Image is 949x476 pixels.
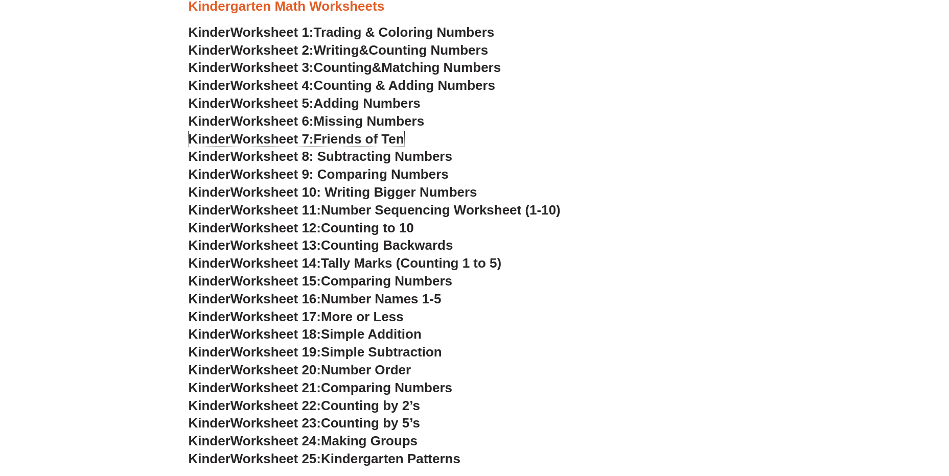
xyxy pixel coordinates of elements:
span: Kinder [189,398,230,413]
span: Kinder [189,202,230,218]
span: Worksheet 22: [230,398,321,413]
span: Kinder [189,326,230,342]
span: Counting by 2’s [321,398,420,413]
a: KinderWorksheet 5:Adding Numbers [189,96,421,111]
span: Adding Numbers [314,96,421,111]
a: KinderWorksheet 3:Counting&Matching Numbers [189,60,501,75]
span: Worksheet 20: [230,362,321,377]
span: Kinder [189,309,230,324]
span: Trading & Coloring Numbers [314,25,495,40]
span: Kinder [189,42,230,58]
a: KinderWorksheet 8: Subtracting Numbers [189,149,452,164]
span: Kinder [189,415,230,431]
span: Number Sequencing Worksheet (1-10) [321,202,561,218]
span: Kinder [189,149,230,164]
span: Number Order [321,362,411,377]
a: KinderWorksheet 7:Friends of Ten [189,131,404,147]
span: Kinder [189,237,230,253]
span: Tally Marks (Counting 1 to 5) [321,255,501,271]
iframe: Chat Widget [779,361,949,476]
span: Worksheet 5: [230,96,314,111]
span: Kinder [189,220,230,235]
a: KinderWorksheet 10: Writing Bigger Numbers [189,184,477,200]
span: Worksheet 8: Subtracting Numbers [230,149,452,164]
span: Matching Numbers [381,60,501,75]
span: Friends of Ten [314,131,404,147]
span: Worksheet 23: [230,415,321,431]
a: KinderWorksheet 4:Counting & Adding Numbers [189,78,496,93]
span: Worksheet 15: [230,273,321,289]
span: More or Less [321,309,404,324]
a: KinderWorksheet 1:Trading & Coloring Numbers [189,25,495,40]
span: Kinder [189,362,230,377]
span: Kinder [189,184,230,200]
span: Worksheet 3: [230,60,314,75]
span: Kinder [189,255,230,271]
span: Number Names 1-5 [321,291,441,306]
span: Counting Numbers [368,42,488,58]
span: Simple Subtraction [321,344,442,360]
span: Kinder [189,113,230,129]
span: Worksheet 7: [230,131,314,147]
span: Worksheet 14: [230,255,321,271]
span: Worksheet 16: [230,291,321,306]
a: KinderWorksheet 6:Missing Numbers [189,113,425,129]
span: Worksheet 19: [230,344,321,360]
span: Worksheet 6: [230,113,314,129]
span: Worksheet 21: [230,380,321,395]
span: Worksheet 24: [230,433,321,448]
span: Kinder [189,380,230,395]
span: Kinder [189,60,230,75]
span: Worksheet 4: [230,78,314,93]
span: Worksheet 11: [230,202,321,218]
span: Counting & Adding Numbers [314,78,496,93]
span: Worksheet 17: [230,309,321,324]
span: Kinder [189,433,230,448]
span: Worksheet 1: [230,25,314,40]
span: Kinder [189,25,230,40]
span: Worksheet 25: [230,451,321,466]
span: Missing Numbers [314,113,425,129]
span: Counting [314,60,372,75]
a: KinderWorksheet 9: Comparing Numbers [189,166,449,182]
a: KinderWorksheet 2:Writing&Counting Numbers [189,42,489,58]
span: Comparing Numbers [321,380,452,395]
span: Kinder [189,291,230,306]
span: Worksheet 12: [230,220,321,235]
span: Worksheet 18: [230,326,321,342]
span: Kinder [189,451,230,466]
span: Comparing Numbers [321,273,452,289]
span: Worksheet 10: Writing Bigger Numbers [230,184,477,200]
span: Making Groups [321,433,418,448]
span: Counting to 10 [321,220,414,235]
span: Kinder [189,78,230,93]
span: Kinder [189,166,230,182]
span: Counting Backwards [321,237,453,253]
span: Kinder [189,273,230,289]
span: Worksheet 9: Comparing Numbers [230,166,449,182]
span: Worksheet 13: [230,237,321,253]
span: Kinder [189,131,230,147]
span: Kinder [189,96,230,111]
span: Worksheet 2: [230,42,314,58]
span: Writing [314,42,359,58]
span: Counting by 5’s [321,415,420,431]
span: Kindergarten Patterns [321,451,460,466]
span: Kinder [189,344,230,360]
span: Simple Addition [321,326,422,342]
